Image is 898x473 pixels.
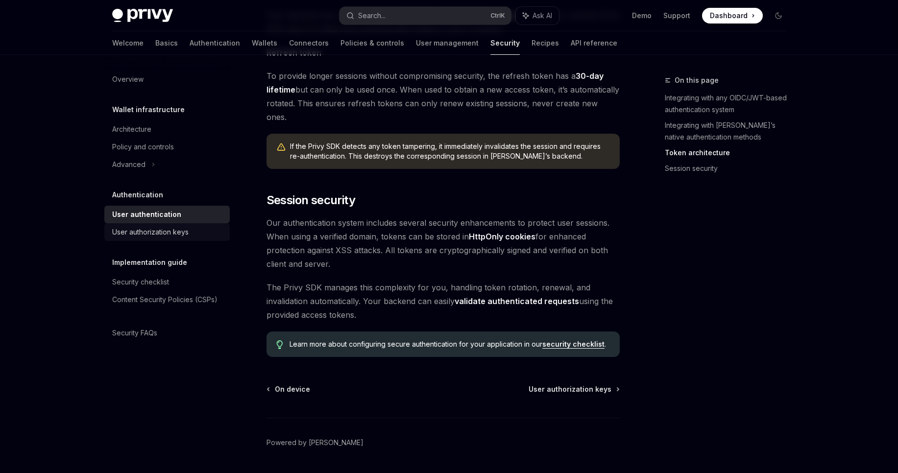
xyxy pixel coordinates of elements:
[104,273,230,291] a: Security checklist
[532,31,559,55] a: Recipes
[665,118,794,145] a: Integrating with [PERSON_NAME]’s native authentication methods
[529,384,611,394] span: User authorization keys
[529,384,619,394] a: User authorization keys
[533,11,552,21] span: Ask AI
[665,145,794,161] a: Token architecture
[112,257,187,268] h5: Implementation guide
[112,189,163,201] h5: Authentication
[275,384,310,394] span: On device
[663,11,690,21] a: Support
[267,384,310,394] a: On device
[516,7,559,24] button: Ask AI
[267,69,620,124] span: To provide longer sessions without compromising security, the refresh token has a but can only be...
[112,209,181,220] div: User authentication
[267,192,355,208] span: Session security
[340,7,511,24] button: Search...CtrlK
[290,142,610,161] span: If the Privy SDK detects any token tampering, it immediately invalidates the session and requires...
[112,226,189,238] div: User authorization keys
[710,11,748,21] span: Dashboard
[340,31,404,55] a: Policies & controls
[267,216,620,271] span: Our authentication system includes several security enhancements to protect user sessions. When u...
[542,340,605,349] a: security checklist
[112,276,169,288] div: Security checklist
[665,161,794,176] a: Session security
[290,339,609,349] span: Learn more about configuring secure authentication for your application in our .
[469,232,535,241] strong: HttpOnly cookies
[155,31,178,55] a: Basics
[490,12,505,20] span: Ctrl K
[104,120,230,138] a: Architecture
[267,71,604,95] strong: 30-day lifetime
[104,138,230,156] a: Policy and controls
[358,10,386,22] div: Search...
[771,8,786,24] button: Toggle dark mode
[571,31,617,55] a: API reference
[289,31,329,55] a: Connectors
[276,340,283,349] svg: Tip
[702,8,763,24] a: Dashboard
[112,294,218,306] div: Content Security Policies (CSPs)
[112,123,151,135] div: Architecture
[675,74,719,86] span: On this page
[112,141,174,153] div: Policy and controls
[112,31,144,55] a: Welcome
[104,71,230,88] a: Overview
[112,327,157,339] div: Security FAQs
[455,296,579,307] a: validate authenticated requests
[112,159,146,170] div: Advanced
[104,291,230,308] a: Content Security Policies (CSPs)
[190,31,240,55] a: Authentication
[104,324,230,342] a: Security FAQs
[104,223,230,241] a: User authorization keys
[112,104,185,116] h5: Wallet infrastructure
[490,31,520,55] a: Security
[104,206,230,223] a: User authentication
[632,11,652,21] a: Demo
[112,9,173,23] img: dark logo
[276,142,286,152] svg: Warning
[416,31,479,55] a: User management
[665,90,794,118] a: Integrating with any OIDC/JWT-based authentication system
[267,438,364,448] a: Powered by [PERSON_NAME]
[252,31,277,55] a: Wallets
[267,281,620,322] span: The Privy SDK manages this complexity for you, handling token rotation, renewal, and invalidation...
[112,73,144,85] div: Overview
